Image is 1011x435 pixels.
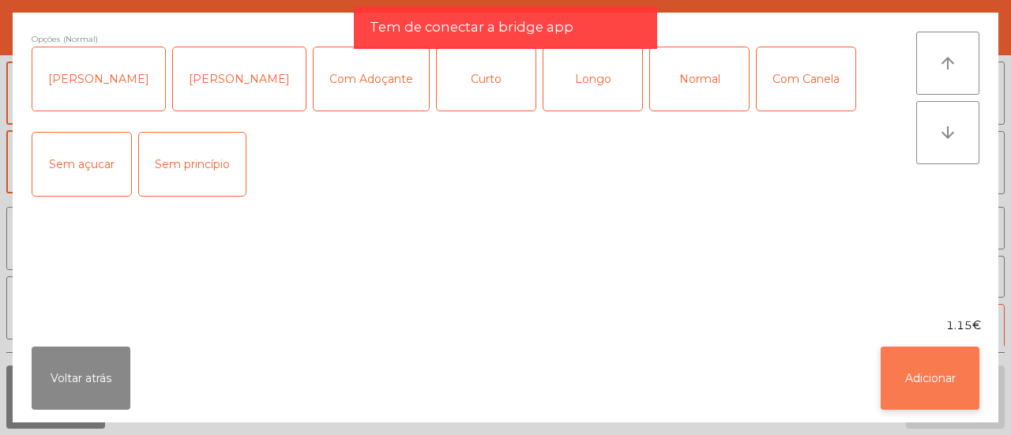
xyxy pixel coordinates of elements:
[916,101,979,164] button: arrow_downward
[139,133,246,196] div: Sem princípio
[173,47,306,111] div: [PERSON_NAME]
[650,47,749,111] div: Normal
[437,47,536,111] div: Curto
[543,47,642,111] div: Longo
[370,17,573,37] span: Tem de conectar a bridge app
[938,123,957,142] i: arrow_downward
[314,47,429,111] div: Com Adoçante
[63,32,98,47] span: (Normal)
[32,347,130,410] button: Voltar atrás
[32,32,60,47] span: Opções
[757,47,855,111] div: Com Canela
[881,347,979,410] button: Adicionar
[32,133,131,196] div: Sem açucar
[916,32,979,95] button: arrow_upward
[13,317,998,334] div: 1.15€
[32,47,165,111] div: [PERSON_NAME]
[938,54,957,73] i: arrow_upward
